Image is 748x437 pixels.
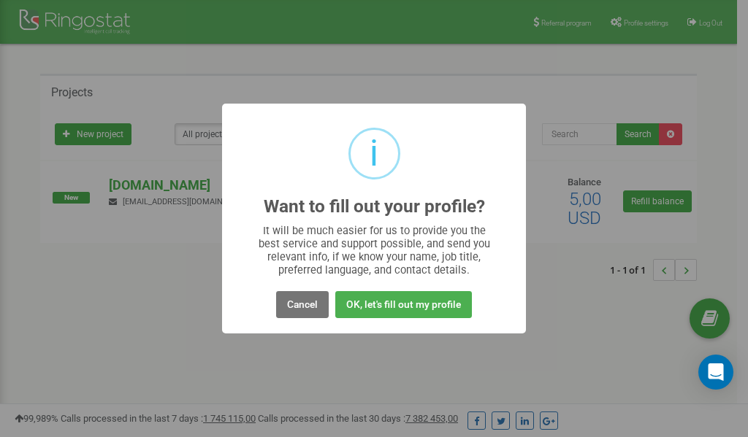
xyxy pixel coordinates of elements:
[264,197,485,217] h2: Want to fill out your profile?
[276,291,329,318] button: Cancel
[251,224,497,276] div: It will be much easier for us to provide you the best service and support possible, and send you ...
[698,355,733,390] div: Open Intercom Messenger
[335,291,472,318] button: OK, let's fill out my profile
[370,130,378,177] div: i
